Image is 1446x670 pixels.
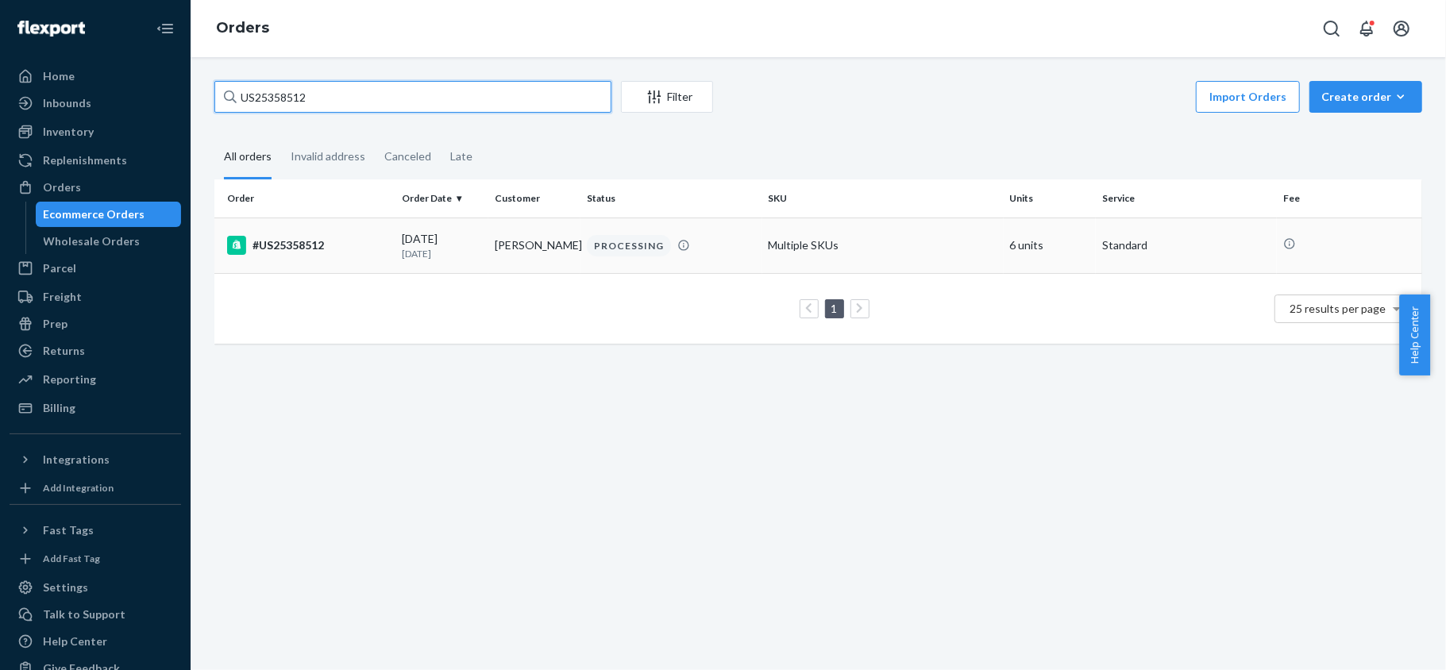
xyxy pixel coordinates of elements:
[43,316,67,332] div: Prep
[1309,81,1422,113] button: Create order
[214,179,395,218] th: Order
[43,343,85,359] div: Returns
[43,68,75,84] div: Home
[43,179,81,195] div: Orders
[44,233,141,249] div: Wholesale Orders
[762,218,1004,273] td: Multiple SKUs
[10,175,181,200] a: Orders
[10,575,181,600] a: Settings
[224,136,272,179] div: All orders
[402,231,482,260] div: [DATE]
[488,218,581,273] td: [PERSON_NAME]
[1277,179,1422,218] th: Fee
[43,95,91,111] div: Inbounds
[36,202,182,227] a: Ecommerce Orders
[36,229,182,254] a: Wholesale Orders
[43,522,94,538] div: Fast Tags
[1096,179,1277,218] th: Service
[1004,218,1097,273] td: 6 units
[1321,89,1410,105] div: Create order
[291,136,365,177] div: Invalid address
[10,395,181,421] a: Billing
[43,260,76,276] div: Parcel
[10,64,181,89] a: Home
[1351,13,1382,44] button: Open notifications
[580,179,762,218] th: Status
[384,136,431,177] div: Canceled
[43,152,127,168] div: Replenishments
[10,549,181,568] a: Add Fast Tag
[622,89,712,105] div: Filter
[762,179,1004,218] th: SKU
[43,580,88,595] div: Settings
[43,552,100,565] div: Add Fast Tag
[10,447,181,472] button: Integrations
[44,206,145,222] div: Ecommerce Orders
[1004,179,1097,218] th: Units
[828,302,841,315] a: Page 1 is your current page
[1386,13,1417,44] button: Open account menu
[203,6,282,52] ol: breadcrumbs
[43,481,114,495] div: Add Integration
[43,452,110,468] div: Integrations
[10,367,181,392] a: Reporting
[10,338,181,364] a: Returns
[43,400,75,416] div: Billing
[149,13,181,44] button: Close Navigation
[395,179,488,218] th: Order Date
[10,311,181,337] a: Prep
[43,633,107,649] div: Help Center
[1290,302,1386,315] span: 25 results per page
[1399,295,1430,375] button: Help Center
[227,236,389,255] div: #US25358512
[43,372,96,387] div: Reporting
[214,81,611,113] input: Search orders
[10,479,181,498] a: Add Integration
[43,289,82,305] div: Freight
[10,518,181,543] button: Fast Tags
[495,191,575,205] div: Customer
[43,124,94,140] div: Inventory
[43,606,125,622] div: Talk to Support
[10,90,181,116] a: Inbounds
[10,148,181,173] a: Replenishments
[402,247,482,260] p: [DATE]
[450,136,472,177] div: Late
[1102,237,1271,253] p: Standard
[216,19,269,37] a: Orders
[10,119,181,144] a: Inventory
[1196,81,1300,113] button: Import Orders
[17,21,85,37] img: Flexport logo
[621,81,713,113] button: Filter
[587,235,671,256] div: PROCESSING
[10,284,181,310] a: Freight
[10,629,181,654] a: Help Center
[1316,13,1348,44] button: Open Search Box
[10,602,181,627] a: Talk to Support
[10,256,181,281] a: Parcel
